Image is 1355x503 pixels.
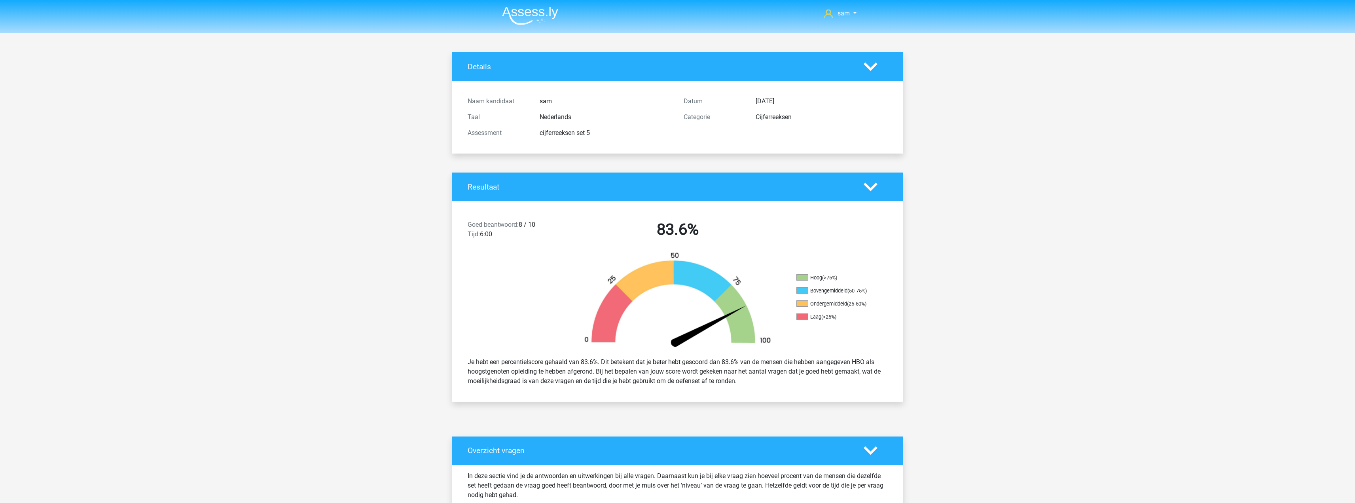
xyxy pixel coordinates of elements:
div: Nederlands [534,112,678,122]
span: sam [838,9,850,17]
div: sam [534,97,678,106]
div: Naam kandidaat [462,97,534,106]
div: Taal [462,112,534,122]
li: Laag [796,313,876,321]
div: (25-50%) [847,301,866,307]
img: Assessly [502,6,558,25]
div: (50-75%) [847,288,867,294]
div: Cijferreeksen [750,112,894,122]
div: In deze sectie vind je de antwoorden en uitwerkingen bij alle vragen. Daarnaast kun je bij elke v... [462,471,894,500]
h2: 83.6% [576,220,780,239]
li: Hoog [796,274,876,281]
div: [DATE] [750,97,894,106]
div: Je hebt een percentielscore gehaald van 83.6%. Dit betekent dat je beter hebt gescoord dan 83.6% ... [462,354,894,389]
a: sam [821,9,859,18]
span: Goed beantwoord: [468,221,519,228]
div: Datum [678,97,750,106]
span: Tijd: [468,230,480,238]
div: (>75%) [822,275,837,281]
div: Categorie [678,112,750,122]
div: cijferreeksen set 5 [534,128,678,138]
div: 8 / 10 6:00 [462,220,570,242]
div: (<25%) [821,314,836,320]
h4: Resultaat [468,182,852,192]
h4: Details [468,62,852,71]
img: 84.bc7de206d6a3.png [571,252,785,351]
div: Assessment [462,128,534,138]
li: Bovengemiddeld [796,287,876,294]
h4: Overzicht vragen [468,446,852,455]
li: Ondergemiddeld [796,300,876,307]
